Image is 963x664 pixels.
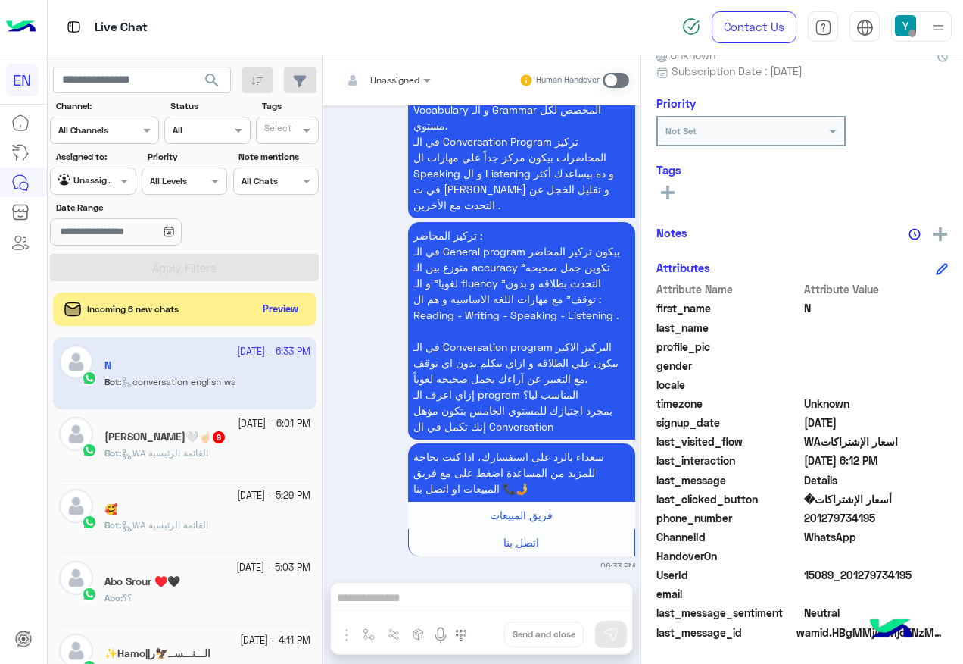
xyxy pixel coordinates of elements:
[262,121,291,139] div: Select
[804,510,949,526] span: 201279734195
[536,74,600,86] small: Human Handover
[856,19,874,36] img: tab
[804,453,949,468] span: 2025-09-20T15:12:52.41Z
[408,443,635,502] p: 20/9/2025, 6:33 PM
[804,281,949,297] span: Attribute Value
[804,377,949,393] span: null
[929,18,948,37] img: profile
[815,19,832,36] img: tab
[804,605,949,621] span: 0
[104,592,123,603] b: :
[238,417,310,431] small: [DATE] - 6:01 PM
[656,510,801,526] span: phone_number
[104,647,210,660] h5: الـــنـــســ🦅ر||Hamo✨
[6,11,36,43] img: Logo
[656,472,801,488] span: last_message
[665,125,697,136] b: Not Set
[656,625,793,641] span: last_message_id
[104,447,119,459] span: Bot
[804,358,949,374] span: null
[121,447,208,459] span: WA القائمة الرئيسية
[104,575,180,588] h5: Abo Srour ♥️🖤
[600,560,635,572] small: 06:33 PM
[908,228,921,240] img: notes
[804,529,949,545] span: 2
[808,11,838,43] a: tab
[257,299,305,321] button: Preview
[656,586,801,602] span: email
[370,74,419,86] span: Unassigned
[656,320,801,336] span: last_name
[490,509,553,521] span: فريق المبيعات
[213,431,225,443] span: 9
[82,515,97,530] img: WhatsApp
[656,377,801,393] span: locale
[804,491,949,507] span: أسعار الإشتراكات�
[804,586,949,602] span: null
[82,443,97,458] img: WhatsApp
[237,489,310,503] small: [DATE] - 5:29 PM
[170,99,248,113] label: Status
[656,163,948,177] h6: Tags
[804,300,949,316] span: N
[504,622,584,647] button: Send and close
[656,529,801,545] span: ChannelId
[95,17,148,38] p: Live Chat
[656,548,801,564] span: HandoverOn
[656,396,801,412] span: timezone
[104,519,121,531] b: :
[682,17,700,36] img: spinner
[712,11,796,43] a: Contact Us
[148,150,226,164] label: Priority
[104,592,120,603] span: Abo
[262,99,317,113] label: Tags
[656,47,715,63] span: Unknown
[87,302,179,316] span: Incoming 6 new chats
[104,447,121,459] b: :
[933,227,947,241] img: add
[672,63,802,79] span: Subscription Date : [DATE]
[82,587,97,602] img: WhatsApp
[804,472,949,488] span: Details
[104,503,117,516] h5: 🥰
[804,434,949,449] span: اسعار الإشتراكاتWA
[656,491,801,507] span: last_clicked_button
[656,434,801,449] span: last_visited_flow
[56,150,134,164] label: Assigned to:
[895,15,916,36] img: userImage
[503,536,539,549] span: اتصل بنا
[656,96,696,110] h6: Priority
[238,150,316,164] label: Note mentions
[240,634,310,648] small: [DATE] - 4:11 PM
[56,201,226,215] label: Date Range
[804,548,949,564] span: null
[656,300,801,316] span: first_name
[104,431,226,443] h5: Sief TareQ🤍☝🏻
[656,605,801,621] span: last_message_sentiment
[656,415,801,431] span: signup_date
[56,99,157,113] label: Channel:
[804,396,949,412] span: Unknown
[6,64,39,96] div: EN
[865,603,918,656] img: hulul-logo.png
[59,417,93,451] img: defaultAdmin.png
[656,453,801,468] span: last_interaction
[121,519,208,531] span: WA القائمة الرئيسية
[236,561,310,575] small: [DATE] - 5:03 PM
[64,17,83,36] img: tab
[408,222,635,440] p: 20/9/2025, 6:33 PM
[656,226,687,240] h6: Notes
[59,561,93,595] img: defaultAdmin.png
[656,261,710,274] h6: Attributes
[656,339,801,355] span: profile_pic
[203,71,221,89] span: search
[194,67,231,99] button: search
[656,567,801,583] span: UserId
[804,415,949,431] span: 2025-09-20T15:05:34.091Z
[123,592,132,603] span: ؟؟
[50,254,319,281] button: Apply Filters
[796,625,948,641] span: wamid.HBgMMjAxMjc5NzM0MTk1FQIAEhgUM0FBMTZBRTNGOTRGOEE1M0MxNzgA
[59,489,93,523] img: defaultAdmin.png
[656,358,801,374] span: gender
[656,281,801,297] span: Attribute Name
